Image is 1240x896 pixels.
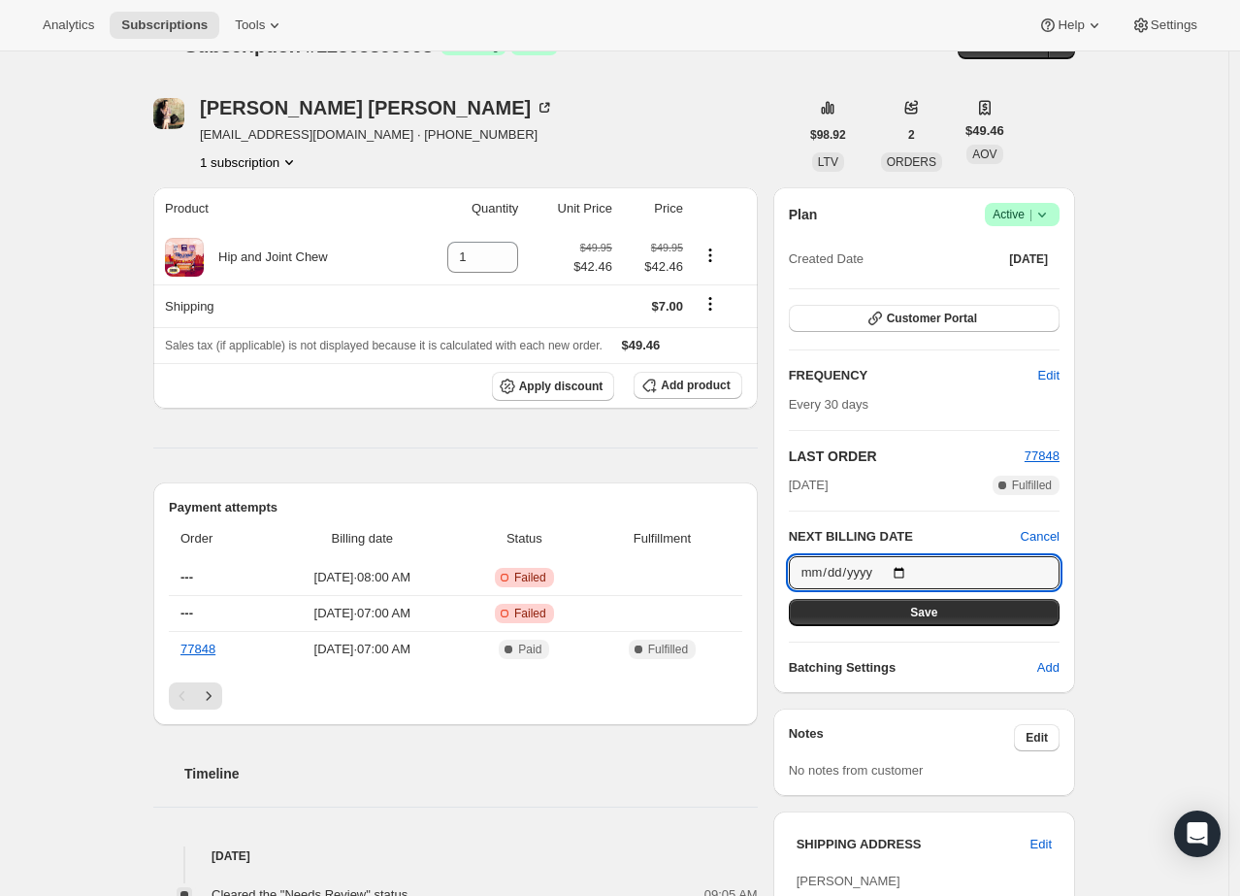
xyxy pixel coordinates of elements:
[180,642,215,656] a: 77848
[169,682,742,710] nav: Pagination
[223,12,296,39] button: Tools
[797,835,1030,854] h3: SHIPPING ADDRESS
[789,724,1015,751] h3: Notes
[573,257,612,277] span: $42.46
[789,249,864,269] span: Created Date
[789,476,829,495] span: [DATE]
[789,397,868,412] span: Every 30 days
[789,763,924,778] span: No notes from customer
[1030,835,1052,854] span: Edit
[514,606,546,621] span: Failed
[270,568,454,587] span: [DATE] · 08:00 AM
[651,242,683,253] small: $49.95
[1026,652,1071,683] button: Add
[1120,12,1209,39] button: Settings
[789,205,818,224] h2: Plan
[887,155,936,169] span: ORDERS
[1014,724,1060,751] button: Edit
[1019,829,1063,860] button: Edit
[818,155,838,169] span: LTV
[200,98,554,117] div: [PERSON_NAME] [PERSON_NAME]
[789,305,1060,332] button: Customer Portal
[789,447,1025,466] h2: LAST ORDER
[153,846,758,866] h4: [DATE]
[466,529,582,548] span: Status
[1025,447,1060,466] button: 77848
[887,311,977,326] span: Customer Portal
[270,604,454,623] span: [DATE] · 07:00 AM
[1058,17,1084,33] span: Help
[1151,17,1197,33] span: Settings
[1029,207,1032,222] span: |
[789,658,1037,678] h6: Batching Settings
[1026,730,1048,746] span: Edit
[200,125,554,145] span: [EMAIL_ADDRESS][DOMAIN_NAME] · [PHONE_NUMBER]
[789,527,1021,547] h2: NEXT BILLING DATE
[184,764,758,783] h2: Timeline
[235,17,265,33] span: Tools
[618,187,689,230] th: Price
[1025,448,1060,463] a: 77848
[270,529,454,548] span: Billing date
[810,127,846,143] span: $98.92
[153,187,408,230] th: Product
[153,284,408,327] th: Shipping
[908,127,915,143] span: 2
[997,246,1060,273] button: [DATE]
[31,12,106,39] button: Analytics
[972,148,996,161] span: AOV
[408,187,524,230] th: Quantity
[661,378,730,393] span: Add product
[993,205,1052,224] span: Active
[695,293,726,315] button: Shipping actions
[1037,658,1060,678] span: Add
[1009,251,1048,267] span: [DATE]
[634,372,741,399] button: Add product
[897,121,927,149] button: 2
[622,338,661,352] span: $49.46
[695,245,726,266] button: Product actions
[195,682,222,710] button: Next
[169,517,264,560] th: Order
[169,498,742,517] h2: Payment attempts
[43,17,94,33] span: Analytics
[514,570,546,585] span: Failed
[204,248,328,267] div: Hip and Joint Chew
[799,121,858,149] button: $98.92
[518,642,541,657] span: Paid
[1012,478,1052,493] span: Fulfilled
[180,606,193,620] span: ---
[965,121,1004,141] span: $49.46
[651,299,683,314] span: $7.00
[1021,527,1060,547] button: Cancel
[492,372,615,401] button: Apply discount
[270,640,454,659] span: [DATE] · 07:00 AM
[594,529,730,548] span: Fulfillment
[165,339,603,352] span: Sales tax (if applicable) is not displayed because it is calculated with each new order.
[648,642,688,657] span: Fulfilled
[910,605,937,620] span: Save
[200,152,299,172] button: Product actions
[1027,12,1115,39] button: Help
[1174,811,1221,857] div: Open Intercom Messenger
[519,379,604,394] span: Apply discount
[1027,360,1071,391] button: Edit
[789,599,1060,626] button: Save
[121,17,208,33] span: Subscriptions
[624,257,683,277] span: $42.46
[524,187,618,230] th: Unit Price
[165,238,204,277] img: product img
[580,242,612,253] small: $49.95
[180,570,193,584] span: ---
[153,98,184,129] span: Jessica Hammett
[1038,366,1060,385] span: Edit
[789,366,1038,385] h2: FREQUENCY
[110,12,219,39] button: Subscriptions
